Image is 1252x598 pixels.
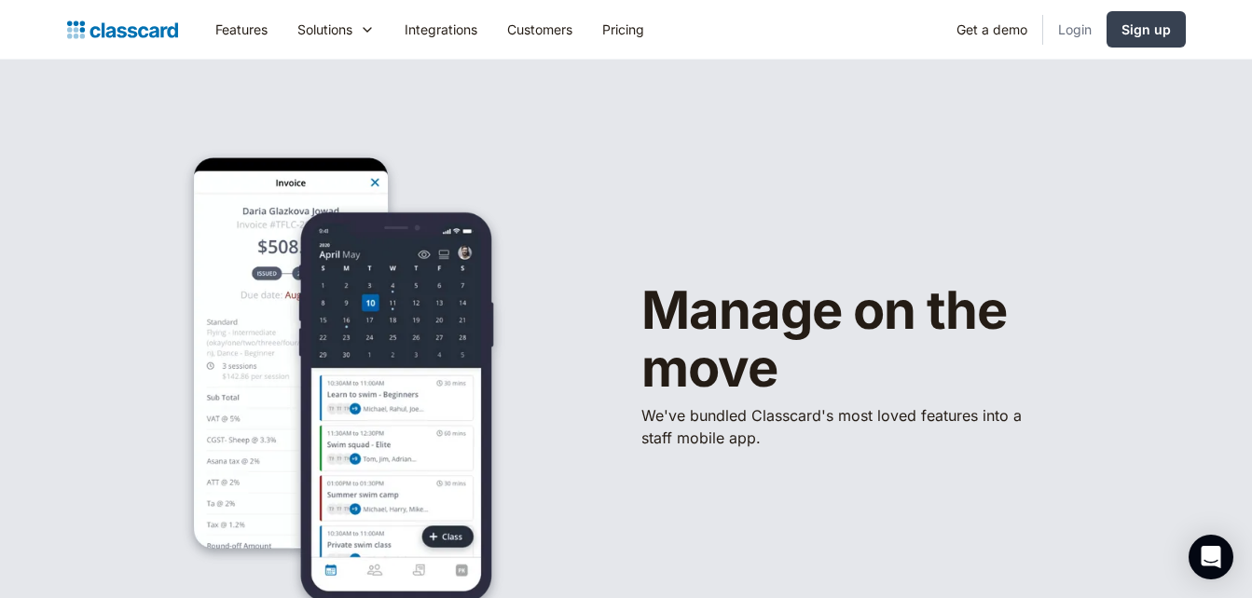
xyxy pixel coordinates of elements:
[1107,11,1186,48] a: Sign up
[67,17,178,43] a: home
[1043,8,1107,50] a: Login
[282,8,390,50] div: Solutions
[587,8,659,50] a: Pricing
[390,8,492,50] a: Integrations
[641,282,1126,397] h1: Manage on the move
[200,8,282,50] a: Features
[1189,535,1233,579] div: Open Intercom Messenger
[492,8,587,50] a: Customers
[942,8,1042,50] a: Get a demo
[297,20,352,39] div: Solutions
[1121,20,1171,39] div: Sign up
[641,404,1033,449] p: We've bundled ​Classcard's most loved features into a staff mobile app.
